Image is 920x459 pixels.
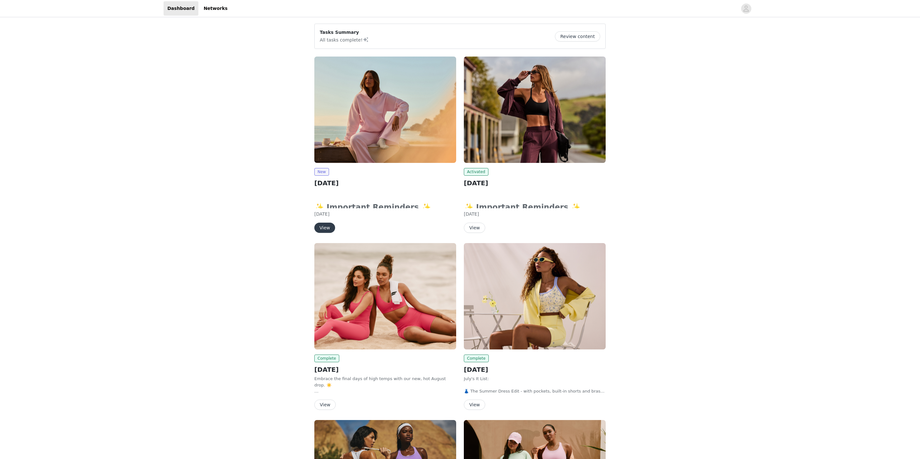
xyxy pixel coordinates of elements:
span: New [314,168,329,176]
p: Tasks Summary [320,29,369,36]
strong: ✨ Important Reminders ✨ [464,203,585,212]
button: View [314,223,335,233]
img: Fabletics [314,57,456,163]
img: Fabletics [314,243,456,349]
p: 👗 The Summer Dress Edit - with pockets, built-in shorts and bras, of course. [464,388,606,394]
button: View [314,400,336,410]
a: Dashboard [164,1,198,16]
span: Complete [464,355,489,362]
a: View [314,226,335,230]
strong: ✨ Important Reminders ✨ [314,203,435,212]
button: Review content [555,31,600,42]
a: View [464,226,485,230]
h2: [DATE] [464,365,606,374]
p: July's It List: [464,376,606,382]
h2: [DATE] [464,178,606,188]
span: [DATE] [464,211,479,217]
button: View [464,223,485,233]
a: Networks [200,1,231,16]
img: Fabletics [464,57,606,163]
span: Complete [314,355,339,362]
div: avatar [743,4,749,14]
h2: [DATE] [314,365,456,374]
img: Fabletics [464,243,606,349]
span: [DATE] [314,211,329,217]
a: View [464,402,485,407]
button: View [464,400,485,410]
h2: [DATE] [314,178,456,188]
a: View [314,402,336,407]
span: Activated [464,168,488,176]
p: Embrace the final days of high temps with our new, hot August drop. ☀️ [314,376,456,388]
p: All tasks complete! [320,36,369,43]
